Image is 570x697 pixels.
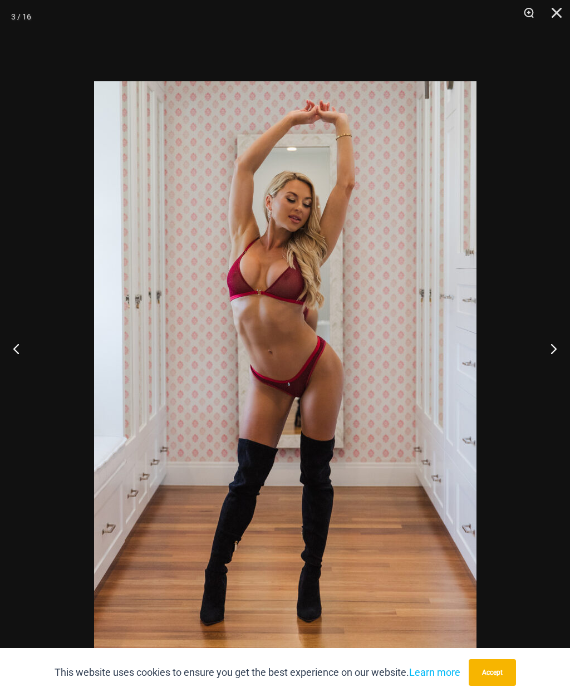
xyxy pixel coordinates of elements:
div: 3 / 16 [11,8,31,25]
img: Guilty Pleasures Red 1045 Bra 6045 Thong 01 [94,81,476,655]
a: Learn more [409,666,460,678]
p: This website uses cookies to ensure you get the best experience on our website. [55,664,460,681]
button: Next [528,321,570,376]
button: Accept [469,659,516,686]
